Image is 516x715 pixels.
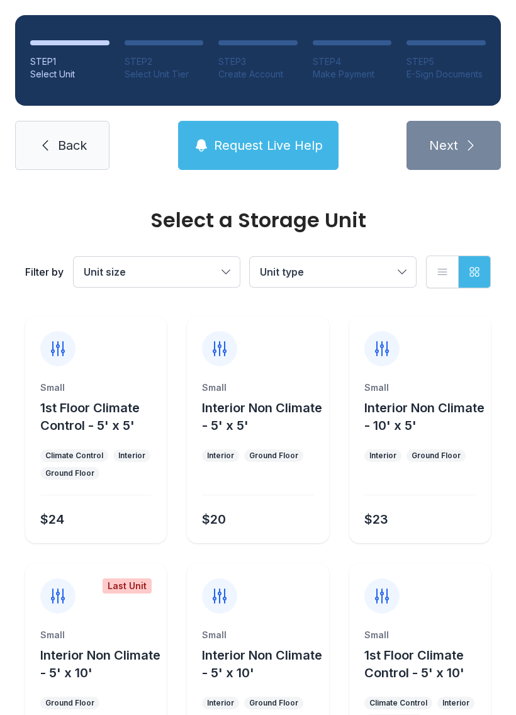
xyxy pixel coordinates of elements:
div: Small [364,381,476,394]
span: Interior Non Climate - 5' x 5' [202,400,322,433]
button: Unit size [74,257,240,287]
div: STEP 3 [218,55,298,68]
span: Unit size [84,266,126,278]
span: 1st Floor Climate Control - 5' x 10' [364,648,464,680]
button: 1st Floor Climate Control - 5' x 5' [40,399,162,434]
div: Small [364,629,476,641]
span: Back [58,137,87,154]
div: E-Sign Documents [407,68,486,81]
button: Interior Non Climate - 10' x 5' [364,399,486,434]
div: Small [40,381,152,394]
div: Create Account [218,68,298,81]
div: Ground Floor [45,698,94,708]
span: Interior Non Climate - 5' x 10' [40,648,160,680]
div: Last Unit [103,578,152,594]
div: $23 [364,510,388,528]
div: Ground Floor [249,451,298,461]
button: Unit type [250,257,416,287]
div: Make Payment [313,68,392,81]
div: Select a Storage Unit [25,210,491,230]
div: Interior [118,451,145,461]
span: Interior Non Climate - 5' x 10' [202,648,322,680]
div: Select Unit Tier [125,68,204,81]
div: Interior [207,451,234,461]
div: Climate Control [45,451,103,461]
button: 1st Floor Climate Control - 5' x 10' [364,646,486,682]
div: Climate Control [369,698,427,708]
div: Ground Floor [249,698,298,708]
div: $20 [202,510,226,528]
div: Small [202,381,313,394]
span: Interior Non Climate - 10' x 5' [364,400,485,433]
div: Small [202,629,313,641]
button: Interior Non Climate - 5' x 5' [202,399,323,434]
button: Interior Non Climate - 5' x 10' [202,646,323,682]
div: STEP 4 [313,55,392,68]
div: Select Unit [30,68,109,81]
div: Filter by [25,264,64,279]
span: Unit type [260,266,304,278]
span: 1st Floor Climate Control - 5' x 5' [40,400,140,433]
div: Interior [369,451,396,461]
div: Small [40,629,152,641]
button: Interior Non Climate - 5' x 10' [40,646,162,682]
div: Ground Floor [412,451,461,461]
div: $24 [40,510,64,528]
div: Interior [442,698,469,708]
div: Ground Floor [45,468,94,478]
div: Interior [207,698,234,708]
span: Request Live Help [214,137,323,154]
div: STEP 2 [125,55,204,68]
div: STEP 5 [407,55,486,68]
span: Next [429,137,458,154]
div: STEP 1 [30,55,109,68]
